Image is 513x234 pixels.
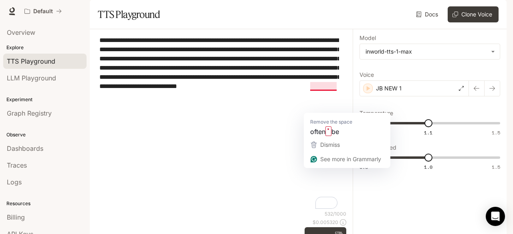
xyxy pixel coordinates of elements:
span: 1.5 [492,164,500,170]
p: Default [33,8,53,15]
button: All workspaces [21,3,65,19]
p: Temperature [360,110,393,116]
div: inworld-tts-1-max [360,44,500,59]
span: 1.5 [492,129,500,136]
p: 532 / 1000 [325,210,346,217]
h1: TTS Playground [98,6,160,22]
p: $ 0.005320 [313,219,338,226]
textarea: To enrich screen reader interactions, please activate Accessibility in Grammarly extension settings [99,36,339,210]
p: Voice [360,72,374,78]
a: Docs [414,6,441,22]
button: Clone Voice [448,6,499,22]
p: Model [360,35,376,41]
span: 1.0 [424,164,432,170]
p: JB NEW 1 [376,84,402,92]
span: 1.1 [424,129,432,136]
div: inworld-tts-1-max [366,48,487,56]
div: Open Intercom Messenger [486,207,505,226]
